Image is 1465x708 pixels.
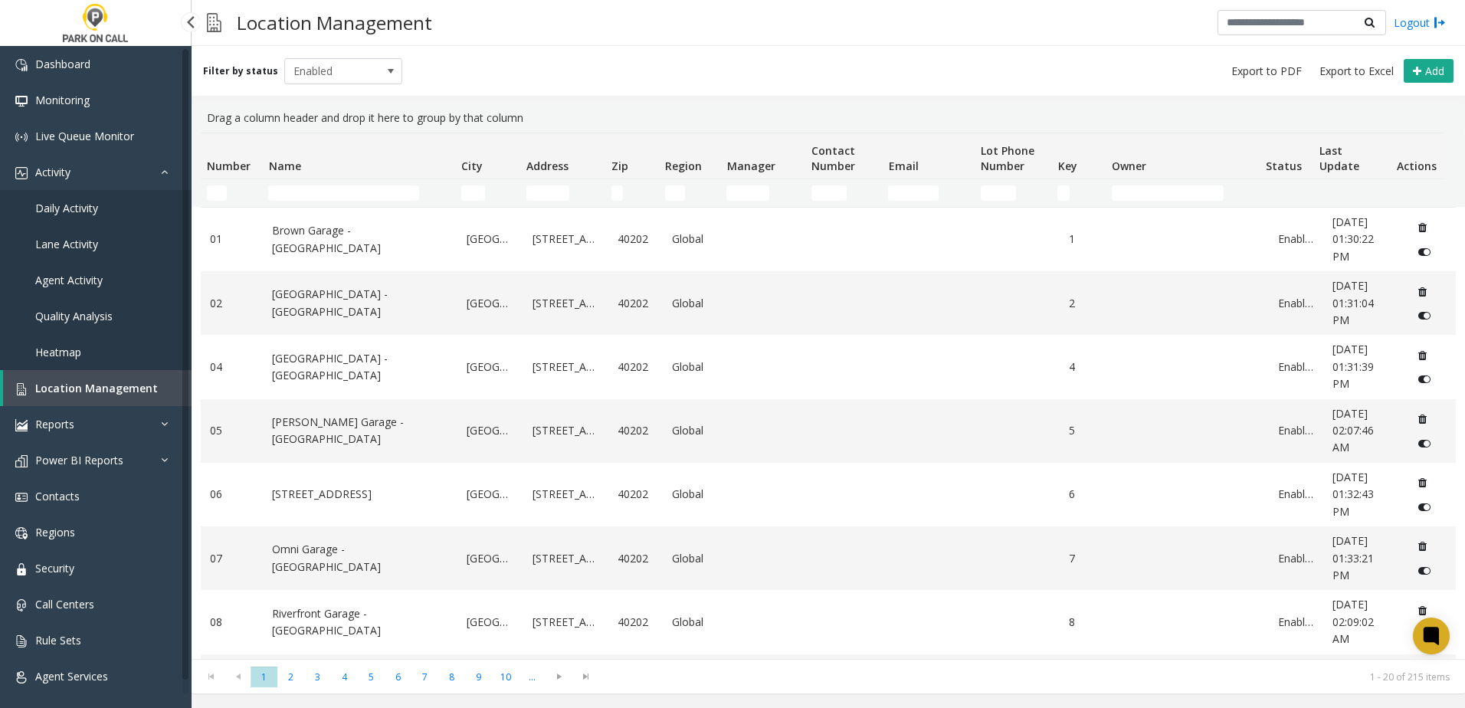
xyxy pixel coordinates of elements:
a: [GEOGRAPHIC_DATA] - [GEOGRAPHIC_DATA] [272,286,448,320]
a: Global [672,231,716,247]
button: Delete [1411,279,1435,303]
a: 7 [1069,550,1105,567]
a: 2 [1069,295,1105,312]
span: Region [665,159,702,173]
span: Page 8 [438,667,465,687]
a: [DATE] 01:31:04 PM [1332,277,1391,329]
a: Global [672,295,716,312]
input: Key Filter [1057,185,1070,201]
a: [DATE] 01:32:43 PM [1332,469,1391,520]
button: Disable [1411,622,1439,647]
a: [GEOGRAPHIC_DATA] [467,359,514,375]
div: Drag a column header and drop it here to group by that column [201,103,1456,133]
td: Last Update Filter [1313,179,1390,207]
a: 01 [210,231,254,247]
span: Zip [611,159,628,173]
a: [STREET_ADDRESS] [533,359,600,375]
a: Riverfront Garage - [GEOGRAPHIC_DATA] [272,605,448,640]
img: pageIcon [207,4,221,41]
a: [GEOGRAPHIC_DATA] [467,614,514,631]
a: 1 [1069,231,1105,247]
span: [DATE] 01:31:39 PM [1332,342,1374,391]
span: Call Centers [35,597,94,611]
a: 40202 [618,295,654,312]
img: 'icon' [15,599,28,611]
button: Disable [1411,559,1439,583]
span: Number [207,159,251,173]
button: Add [1404,59,1454,84]
th: Actions [1391,133,1444,179]
img: 'icon' [15,635,28,647]
a: [DATE] 01:33:21 PM [1332,533,1391,584]
span: Daily Activity [35,201,98,215]
td: Manager Filter [720,179,805,207]
a: 07 [210,550,254,567]
a: Brown Garage - [GEOGRAPHIC_DATA] [272,222,448,257]
span: Dashboard [35,57,90,71]
td: Name Filter [262,179,454,207]
span: Page 4 [331,667,358,687]
span: [DATE] 02:09:02 AM [1332,597,1374,646]
input: Zip Filter [611,185,624,201]
a: 4 [1069,359,1105,375]
td: Key Filter [1051,179,1105,207]
span: Email [889,159,919,173]
td: Region Filter [659,179,720,207]
span: City [461,159,483,173]
a: Global [672,486,716,503]
span: Location Management [35,381,158,395]
span: Page 2 [277,667,304,687]
a: 05 [210,422,254,439]
span: Regions [35,525,75,539]
img: 'icon' [15,167,28,179]
kendo-pager-info: 1 - 20 of 215 items [608,670,1450,683]
a: Global [672,359,716,375]
td: City Filter [455,179,520,207]
a: [GEOGRAPHIC_DATA] [467,295,514,312]
a: [STREET_ADDRESS] [533,295,600,312]
img: 'icon' [15,59,28,71]
input: Contact Number Filter [811,185,847,201]
span: Add [1425,64,1444,78]
a: Omni Garage - [GEOGRAPHIC_DATA] [272,541,448,575]
input: Number Filter [207,185,227,201]
input: Email Filter [888,185,939,201]
td: Email Filter [882,179,975,207]
a: Enabled [1278,359,1314,375]
td: Number Filter [201,179,262,207]
a: [STREET_ADDRESS] [533,486,600,503]
span: Enabled [285,59,379,84]
span: Owner [1112,159,1146,173]
a: [STREET_ADDRESS] [533,422,600,439]
td: Zip Filter [605,179,659,207]
span: Contacts [35,489,80,503]
span: [DATE] 01:33:21 PM [1332,533,1374,582]
input: Region Filter [665,185,685,201]
div: Data table [192,133,1465,659]
a: Enabled [1278,550,1314,567]
input: Lot Phone Number Filter [981,185,1016,201]
a: [GEOGRAPHIC_DATA] [467,422,514,439]
a: [DATE] 02:09:02 AM [1332,596,1391,647]
a: 40202 [618,614,654,631]
input: Owner Filter [1112,185,1224,201]
button: Disable [1411,431,1439,455]
span: Go to the next page [549,670,569,683]
a: Global [672,422,716,439]
span: Agent Activity [35,273,103,287]
a: Global [672,550,716,567]
button: Disable [1411,367,1439,392]
a: [GEOGRAPHIC_DATA] - [GEOGRAPHIC_DATA] [272,350,448,385]
span: Monitoring [35,93,90,107]
td: Owner Filter [1106,179,1260,207]
span: Lot Phone Number [981,143,1034,173]
a: 5 [1069,422,1105,439]
button: Delete [1411,534,1435,559]
input: City Filter [461,185,485,201]
a: 40202 [618,486,654,503]
span: [DATE] 01:32:43 PM [1332,470,1374,519]
span: Go to the next page [546,666,572,687]
a: [DATE] 01:31:39 PM [1332,341,1391,392]
a: [DATE] 02:07:46 AM [1332,405,1391,457]
a: Location Management [3,370,192,406]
